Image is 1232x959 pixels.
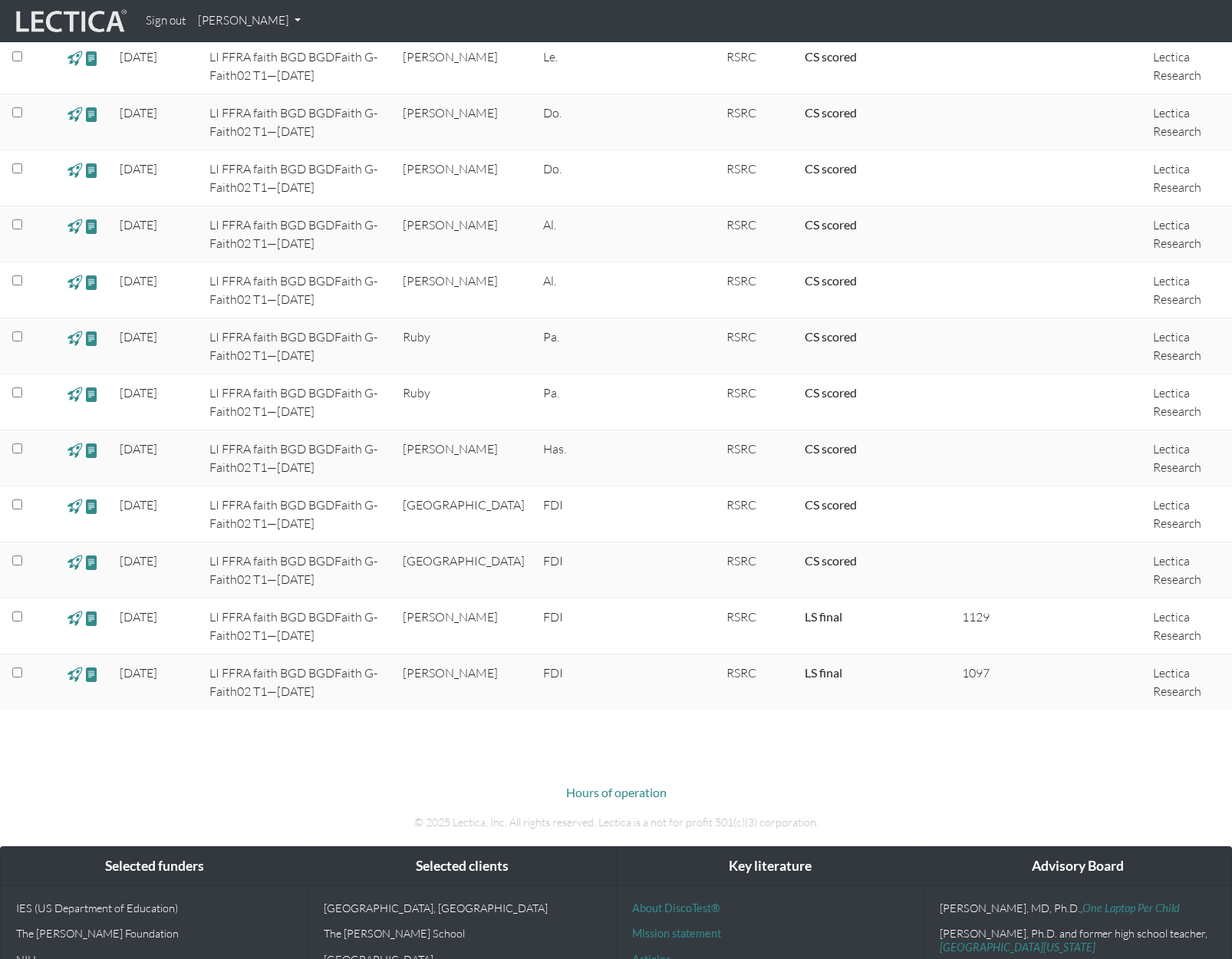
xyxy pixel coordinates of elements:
td: [DATE] [110,654,200,710]
a: Completed = assessment has been completed; CS scored = assessment has been CLAS scored; LS scored... [805,441,857,456]
td: Al. [534,206,650,262]
td: Ruby [394,374,534,430]
td: RSRC [717,430,796,486]
img: lecticalive [12,7,127,36]
td: RSRC [717,542,796,598]
span: view [84,329,99,347]
td: Al. [534,262,650,318]
span: view [68,217,82,235]
td: Lectica Research [1144,486,1232,542]
span: view [68,441,82,459]
td: Lectica Research [1144,598,1232,654]
p: © 2025 Lectica, Inc. All rights reserved. Lectica is a not for profit 501(c)(3) corporation. [190,814,1042,831]
td: Lectica Research [1144,206,1232,262]
a: [GEOGRAPHIC_DATA][US_STATE] [940,941,1095,954]
td: [DATE] [110,542,200,598]
td: [PERSON_NAME] [394,262,534,318]
td: RSRC [717,486,796,542]
p: [GEOGRAPHIC_DATA], [GEOGRAPHIC_DATA] [324,901,600,915]
div: Advisory Board [924,847,1231,886]
a: Completed = assessment has been completed; CS scored = assessment has been CLAS scored; LS scored... [805,273,857,288]
div: Key literature [617,847,924,886]
a: Completed = assessment has been completed; CS scored = assessment has been CLAS scored; LS scored... [805,161,857,176]
a: Mission statement [632,927,721,940]
td: RSRC [717,598,796,654]
span: view [84,49,99,67]
span: view [68,497,82,515]
td: Lectica Research [1144,318,1232,374]
td: [PERSON_NAME] [394,206,534,262]
td: [PERSON_NAME] [394,38,534,94]
span: view [68,385,82,403]
td: [DATE] [110,374,200,430]
td: LI FFRA faith BGD BGDFaith G-Faith02 T1—[DATE] [200,150,394,206]
td: LI FFRA faith BGD BGDFaith G-Faith02 T1—[DATE] [200,94,394,150]
td: Lectica Research [1144,654,1232,710]
td: Lectica Research [1144,38,1232,94]
td: [DATE] [110,38,200,94]
td: Pa. [534,374,650,430]
td: [PERSON_NAME] [394,94,534,150]
td: [PERSON_NAME] [394,430,534,486]
a: Completed = assessment has been completed; CS scored = assessment has been CLAS scored; LS scored... [805,385,857,400]
span: view [68,105,82,123]
p: [PERSON_NAME], MD, Ph.D., [940,901,1216,915]
td: [DATE] [110,430,200,486]
span: view [84,161,99,179]
a: One Laptop Per Child [1082,901,1180,915]
td: RSRC [717,654,796,710]
td: [DATE] [110,598,200,654]
td: RSRC [717,94,796,150]
a: Hours of operation [566,785,667,799]
td: RSRC [717,374,796,430]
a: Completed = assessment has been completed; CS scored = assessment has been CLAS scored; LS scored... [805,217,857,232]
td: LI FFRA faith BGD BGDFaith G-Faith02 T1—[DATE] [200,654,394,710]
td: FDI [534,486,650,542]
td: [DATE] [110,262,200,318]
td: [DATE] [110,318,200,374]
a: Completed = assessment has been completed; CS scored = assessment has been CLAS scored; LS scored... [805,49,857,64]
td: RSRC [717,38,796,94]
td: [PERSON_NAME] [394,150,534,206]
span: view [84,609,99,627]
td: LI FFRA faith BGD BGDFaith G-Faith02 T1—[DATE] [200,38,394,94]
div: Selected funders [1,847,308,886]
span: view [68,609,82,627]
span: view [68,273,82,291]
td: LI FFRA faith BGD BGDFaith G-Faith02 T1—[DATE] [200,206,394,262]
a: Completed = assessment has been completed; CS scored = assessment has been CLAS scored; LS scored... [805,665,842,680]
a: Sign out [140,6,192,36]
td: Lectica Research [1144,374,1232,430]
a: Completed = assessment has been completed; CS scored = assessment has been CLAS scored; LS scored... [805,609,842,624]
td: [DATE] [110,150,200,206]
p: IES (US Department of Education) [16,901,292,915]
td: LI FFRA faith BGD BGDFaith G-Faith02 T1—[DATE] [200,374,394,430]
span: view [68,49,82,67]
td: Lectica Research [1144,262,1232,318]
span: view [68,161,82,179]
span: view [84,497,99,515]
td: FDI [534,542,650,598]
td: Le. [534,38,650,94]
span: view [68,329,82,347]
td: Do. [534,150,650,206]
div: Selected clients [308,847,615,886]
span: view [84,217,99,235]
td: [GEOGRAPHIC_DATA] [394,486,534,542]
td: [PERSON_NAME] [394,598,534,654]
a: Completed = assessment has been completed; CS scored = assessment has been CLAS scored; LS scored... [805,329,857,344]
td: LI FFRA faith BGD BGDFaith G-Faith02 T1—[DATE] [200,430,394,486]
span: view [84,385,99,403]
td: Pa. [534,318,650,374]
td: LI FFRA faith BGD BGDFaith G-Faith02 T1—[DATE] [200,542,394,598]
span: view [68,553,82,571]
p: The [PERSON_NAME] Foundation [16,927,292,940]
span: 1097 [962,665,990,681]
span: view [84,105,99,123]
td: LI FFRA faith BGD BGDFaith G-Faith02 T1—[DATE] [200,262,394,318]
td: Ruby [394,318,534,374]
td: Lectica Research [1144,430,1232,486]
a: Completed = assessment has been completed; CS scored = assessment has been CLAS scored; LS scored... [805,497,857,512]
td: [DATE] [110,94,200,150]
td: Lectica Research [1144,542,1232,598]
